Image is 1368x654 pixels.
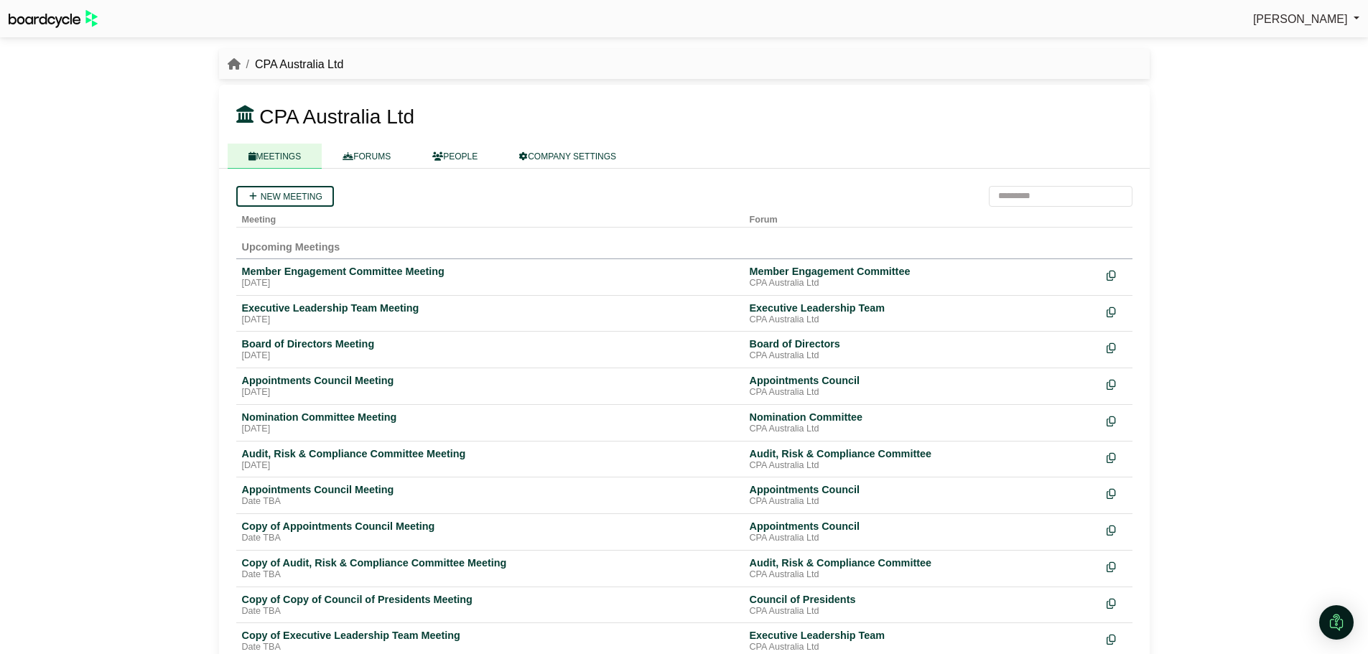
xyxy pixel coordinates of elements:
a: Council of Presidents CPA Australia Ltd [750,593,1095,617]
div: Make a copy [1107,629,1127,648]
div: Executive Leadership Team [750,629,1095,642]
div: Make a copy [1107,337,1127,357]
div: Board of Directors [750,337,1095,350]
span: CPA Australia Ltd [259,106,414,128]
div: [DATE] [242,314,738,326]
a: Nomination Committee CPA Australia Ltd [750,411,1095,435]
a: Executive Leadership Team CPA Australia Ltd [750,629,1095,653]
a: PEOPLE [411,144,498,169]
div: CPA Australia Ltd [750,387,1095,398]
a: Appointments Council CPA Australia Ltd [750,520,1095,544]
a: Audit, Risk & Compliance Committee CPA Australia Ltd [750,447,1095,472]
div: Make a copy [1107,556,1127,576]
div: Open Intercom Messenger [1319,605,1354,640]
div: Board of Directors Meeting [242,337,738,350]
div: [DATE] [242,278,738,289]
a: Copy of Copy of Council of Presidents Meeting Date TBA [242,593,738,617]
div: Appointments Council [750,374,1095,387]
a: COMPANY SETTINGS [498,144,637,169]
div: CPA Australia Ltd [750,606,1095,617]
div: CPA Australia Ltd [750,350,1095,362]
div: [DATE] [242,424,738,435]
div: Appointments Council Meeting [242,483,738,496]
a: Member Engagement Committee CPA Australia Ltd [750,265,1095,289]
a: Nomination Committee Meeting [DATE] [242,411,738,435]
div: Audit, Risk & Compliance Committee [750,556,1095,569]
a: Member Engagement Committee Meeting [DATE] [242,265,738,289]
th: Meeting [236,207,744,228]
div: Date TBA [242,642,738,653]
div: Audit, Risk & Compliance Committee [750,447,1095,460]
div: Copy of Audit, Risk & Compliance Committee Meeting [242,556,738,569]
div: [DATE] [242,350,738,362]
div: Copy of Copy of Council of Presidents Meeting [242,593,738,606]
div: Make a copy [1107,302,1127,321]
a: Audit, Risk & Compliance Committee CPA Australia Ltd [750,556,1095,581]
nav: breadcrumb [228,55,344,74]
div: CPA Australia Ltd [750,496,1095,508]
div: Nomination Committee [750,411,1095,424]
div: Appointments Council [750,483,1095,496]
a: Appointments Council CPA Australia Ltd [750,374,1095,398]
div: Date TBA [242,606,738,617]
div: CPA Australia Ltd [750,642,1095,653]
div: CPA Australia Ltd [750,533,1095,544]
div: Date TBA [242,569,738,581]
div: Make a copy [1107,265,1127,284]
a: Board of Directors Meeting [DATE] [242,337,738,362]
a: Copy of Executive Leadership Team Meeting Date TBA [242,629,738,653]
div: Make a copy [1107,483,1127,503]
div: Make a copy [1107,520,1127,539]
div: CPA Australia Ltd [750,569,1095,581]
div: Executive Leadership Team Meeting [242,302,738,314]
a: Appointments Council CPA Australia Ltd [750,483,1095,508]
div: [DATE] [242,387,738,398]
a: Copy of Appointments Council Meeting Date TBA [242,520,738,544]
th: Forum [744,207,1101,228]
a: Board of Directors CPA Australia Ltd [750,337,1095,362]
div: Date TBA [242,496,738,508]
span: [PERSON_NAME] [1253,13,1348,25]
a: Copy of Audit, Risk & Compliance Committee Meeting Date TBA [242,556,738,581]
a: New meeting [236,186,334,207]
div: CPA Australia Ltd [750,278,1095,289]
div: CPA Australia Ltd [750,424,1095,435]
a: Appointments Council Meeting Date TBA [242,483,738,508]
div: Executive Leadership Team [750,302,1095,314]
div: CPA Australia Ltd [750,460,1095,472]
div: Appointments Council [750,520,1095,533]
div: [DATE] [242,460,738,472]
a: Executive Leadership Team Meeting [DATE] [242,302,738,326]
a: Executive Leadership Team CPA Australia Ltd [750,302,1095,326]
a: Audit, Risk & Compliance Committee Meeting [DATE] [242,447,738,472]
div: Make a copy [1107,593,1127,612]
div: Appointments Council Meeting [242,374,738,387]
div: Copy of Appointments Council Meeting [242,520,738,533]
div: CPA Australia Ltd [750,314,1095,326]
a: FORUMS [322,144,411,169]
li: CPA Australia Ltd [241,55,344,74]
div: Make a copy [1107,447,1127,467]
div: Make a copy [1107,411,1127,430]
span: Upcoming Meetings [242,241,340,253]
div: Nomination Committee Meeting [242,411,738,424]
div: Make a copy [1107,374,1127,393]
div: Member Engagement Committee [750,265,1095,278]
a: [PERSON_NAME] [1253,10,1359,29]
a: Appointments Council Meeting [DATE] [242,374,738,398]
div: Member Engagement Committee Meeting [242,265,738,278]
div: Copy of Executive Leadership Team Meeting [242,629,738,642]
a: MEETINGS [228,144,322,169]
div: Date TBA [242,533,738,544]
div: Council of Presidents [750,593,1095,606]
img: BoardcycleBlackGreen-aaafeed430059cb809a45853b8cf6d952af9d84e6e89e1f1685b34bfd5cb7d64.svg [9,10,98,28]
div: Audit, Risk & Compliance Committee Meeting [242,447,738,460]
